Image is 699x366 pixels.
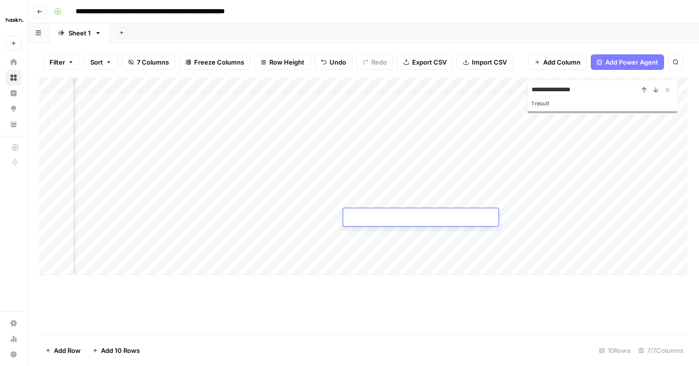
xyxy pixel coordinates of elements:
button: Freeze Columns [179,54,250,70]
button: Redo [356,54,393,70]
div: 1 result [532,98,673,109]
div: 7/7 Columns [634,343,687,358]
button: Filter [43,54,80,70]
button: Add Power Agent [591,54,664,70]
button: Previous Result [638,84,650,96]
span: Add Column [543,57,581,67]
a: Settings [6,316,21,331]
span: Undo [330,57,346,67]
span: Export CSV [412,57,447,67]
button: Add Column [528,54,587,70]
button: Undo [315,54,352,70]
div: 10 Rows [595,343,634,358]
span: 7 Columns [137,57,169,67]
a: Usage [6,331,21,347]
button: Add 10 Rows [86,343,146,358]
a: Sheet 1 [50,23,110,43]
button: Import CSV [457,54,513,70]
button: Close Search [662,84,673,96]
a: Browse [6,70,21,85]
a: Home [6,54,21,70]
span: Redo [371,57,387,67]
img: Haskn Logo [6,11,23,29]
button: Add Row [39,343,86,358]
a: Your Data [6,116,21,132]
button: Sort [84,54,118,70]
span: Add 10 Rows [101,346,140,355]
span: Freeze Columns [194,57,244,67]
div: Sheet 1 [68,28,91,38]
span: Row Height [269,57,304,67]
a: Opportunities [6,101,21,116]
button: Help + Support [6,347,21,362]
button: Row Height [254,54,311,70]
button: Next Result [650,84,662,96]
a: Insights [6,85,21,101]
span: Import CSV [472,57,507,67]
span: Sort [90,57,103,67]
span: Add Power Agent [605,57,658,67]
span: Filter [50,57,65,67]
button: Workspace: Haskn [6,8,21,32]
span: Add Row [54,346,81,355]
button: Export CSV [397,54,453,70]
button: 7 Columns [122,54,175,70]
